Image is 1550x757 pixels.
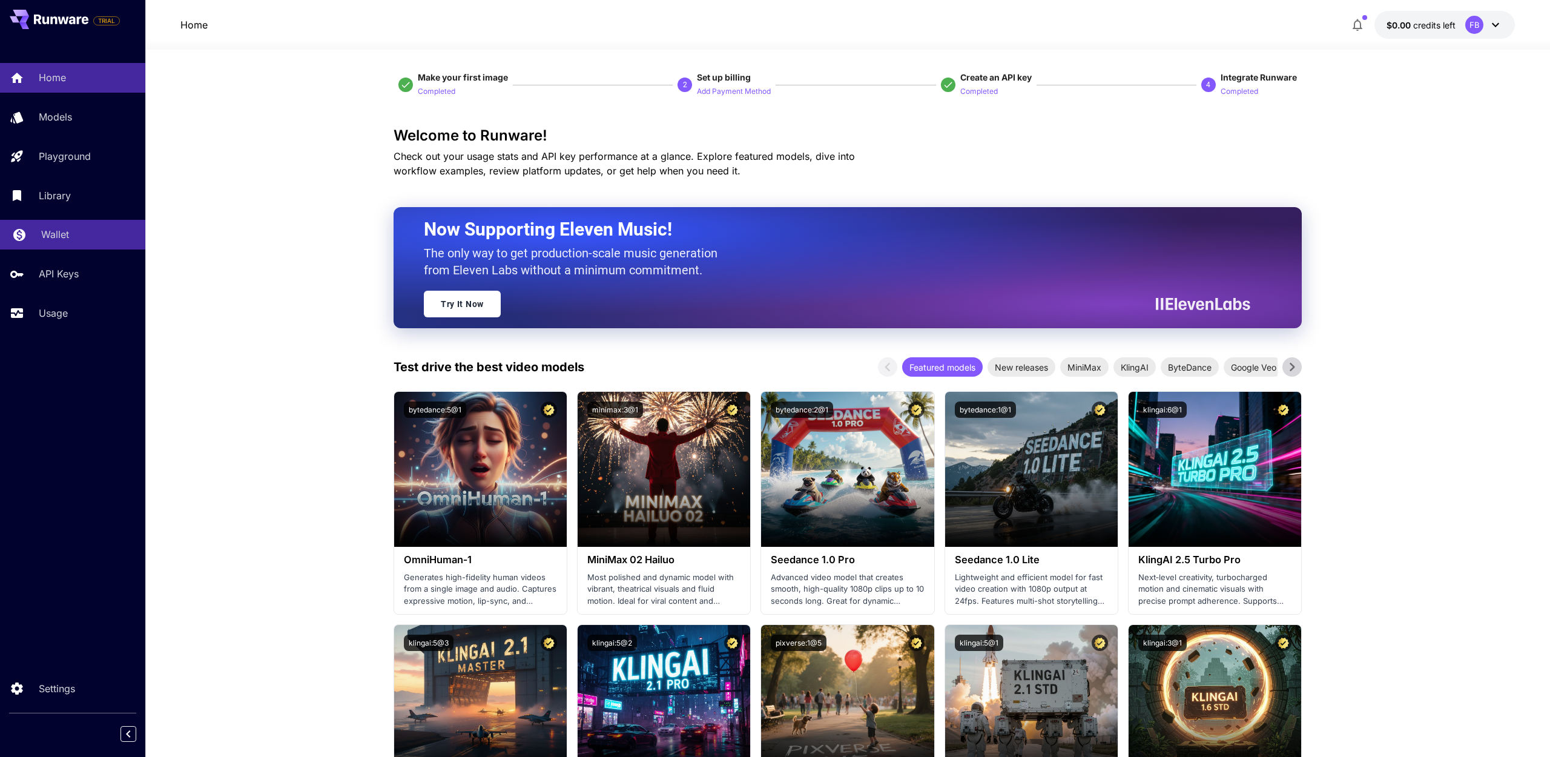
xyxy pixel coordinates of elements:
h3: Seedance 1.0 Lite [955,554,1108,566]
button: Certified Model – Vetted for best performance and includes a commercial license. [908,402,925,418]
h2: Now Supporting Eleven Music! [424,218,1241,241]
p: Most polished and dynamic model with vibrant, theatrical visuals and fluid motion. Ideal for vira... [587,572,740,607]
span: Integrate Runware [1221,72,1297,82]
button: minimax:3@1 [587,402,643,418]
a: Home [180,18,208,32]
div: Google Veo [1224,357,1284,377]
span: Check out your usage stats and API key performance at a glance. Explore featured models, dive int... [394,150,855,177]
div: Featured models [902,357,983,377]
h3: MiniMax 02 Hailuo [587,554,740,566]
button: klingai:3@1 [1138,635,1187,651]
div: FB [1465,16,1483,34]
p: Next‑level creativity, turbocharged motion and cinematic visuals with precise prompt adherence. S... [1138,572,1291,607]
p: Advanced video model that creates smooth, high-quality 1080p clips up to 10 seconds long. Great f... [771,572,924,607]
span: Add your payment card to enable full platform functionality. [93,13,120,28]
div: Collapse sidebar [130,723,145,745]
span: TRIAL [94,16,119,25]
div: $0.00 [1387,19,1456,31]
button: klingai:5@2 [587,635,637,651]
p: Home [39,70,66,85]
p: Usage [39,306,68,320]
a: Try It Now [424,291,501,317]
button: Completed [418,84,455,98]
img: alt [578,392,750,547]
p: Settings [39,681,75,696]
button: Certified Model – Vetted for best performance and includes a commercial license. [1275,402,1291,418]
button: Certified Model – Vetted for best performance and includes a commercial license. [1092,635,1108,651]
span: Make your first image [418,72,508,82]
button: Certified Model – Vetted for best performance and includes a commercial license. [724,402,740,418]
div: ByteDance [1161,357,1219,377]
button: bytedance:2@1 [771,402,833,418]
button: bytedance:1@1 [955,402,1016,418]
p: 2 [683,79,687,90]
img: alt [394,392,567,547]
button: Add Payment Method [697,84,771,98]
div: New releases [988,357,1055,377]
img: alt [761,392,934,547]
button: Completed [1221,84,1258,98]
p: Lightweight and efficient model for fast video creation with 1080p output at 24fps. Features mult... [955,572,1108,607]
button: pixverse:1@5 [771,635,826,651]
p: Completed [418,86,455,98]
h3: KlingAI 2.5 Turbo Pro [1138,554,1291,566]
span: Featured models [902,361,983,374]
p: The only way to get production-scale music generation from Eleven Labs without a minimum commitment. [424,245,727,279]
p: Playground [39,149,91,164]
nav: breadcrumb [180,18,208,32]
h3: OmniHuman‑1 [404,554,557,566]
button: Completed [960,84,998,98]
button: Certified Model – Vetted for best performance and includes a commercial license. [908,635,925,651]
button: Certified Model – Vetted for best performance and includes a commercial license. [1092,402,1108,418]
button: $0.00FB [1374,11,1515,39]
h3: Seedance 1.0 Pro [771,554,924,566]
span: MiniMax [1060,361,1109,374]
h3: Welcome to Runware! [394,127,1302,144]
p: Wallet [41,227,69,242]
button: Certified Model – Vetted for best performance and includes a commercial license. [541,402,557,418]
span: Set up billing [697,72,751,82]
p: Test drive the best video models [394,358,584,376]
p: Generates high-fidelity human videos from a single image and audio. Captures expressive motion, l... [404,572,557,607]
button: klingai:5@3 [404,635,453,651]
button: klingai:6@1 [1138,402,1187,418]
span: Google Veo [1224,361,1284,374]
span: credits left [1413,20,1456,30]
img: alt [945,392,1118,547]
span: New releases [988,361,1055,374]
p: Completed [1221,86,1258,98]
button: Collapse sidebar [120,726,136,742]
span: Create an API key [960,72,1032,82]
button: bytedance:5@1 [404,402,466,418]
span: $0.00 [1387,20,1413,30]
p: Models [39,110,72,124]
img: alt [1129,392,1301,547]
p: Library [39,188,71,203]
div: KlingAI [1113,357,1156,377]
div: MiniMax [1060,357,1109,377]
p: Completed [960,86,998,98]
button: klingai:5@1 [955,635,1003,651]
p: 4 [1206,79,1210,90]
span: KlingAI [1113,361,1156,374]
p: API Keys [39,266,79,281]
button: Certified Model – Vetted for best performance and includes a commercial license. [541,635,557,651]
button: Certified Model – Vetted for best performance and includes a commercial license. [1275,635,1291,651]
span: ByteDance [1161,361,1219,374]
button: Certified Model – Vetted for best performance and includes a commercial license. [724,635,740,651]
p: Add Payment Method [697,86,771,98]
